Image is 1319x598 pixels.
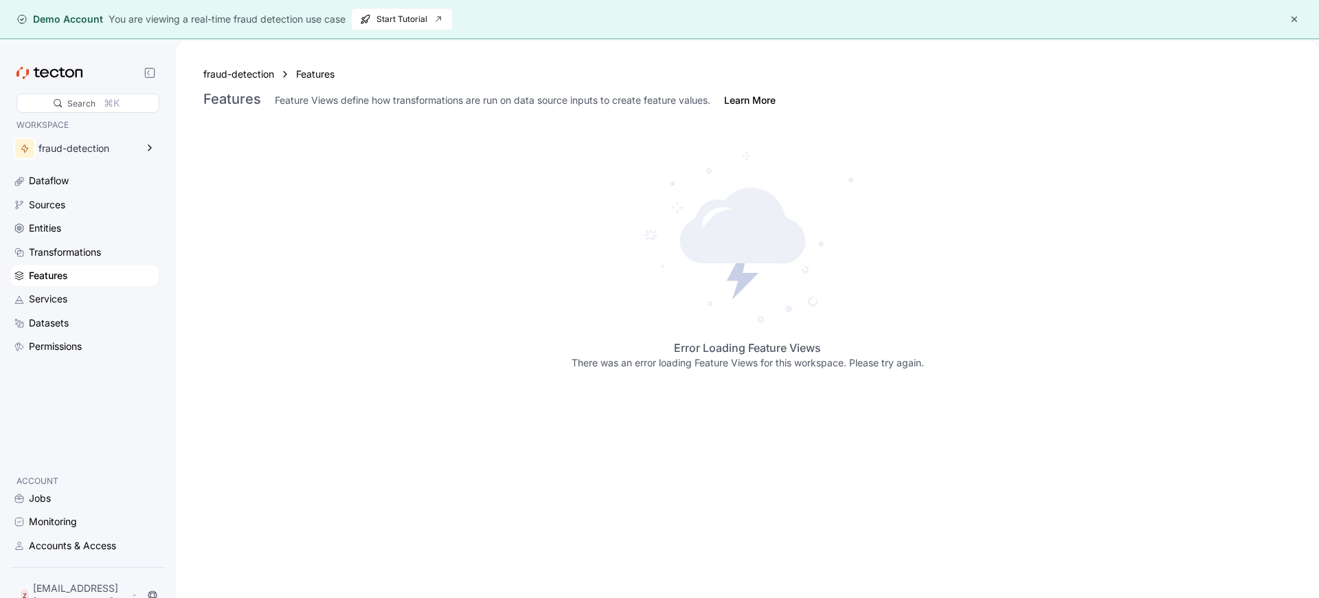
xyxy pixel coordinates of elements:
[351,8,453,30] button: Start Tutorial
[11,313,158,333] a: Datasets
[16,474,153,488] p: ACCOUNT
[29,315,69,331] div: Datasets
[11,511,158,532] a: Monitoring
[572,356,924,370] p: There was an error loading Feature Views for this workspace. Please try again.
[203,67,274,82] a: fraud-detection
[11,195,158,215] a: Sources
[16,93,159,113] div: Search⌘K
[38,144,136,153] div: fraud-detection
[29,339,82,354] div: Permissions
[11,336,158,357] a: Permissions
[29,245,101,260] div: Transformations
[11,170,158,191] a: Dataflow
[11,265,158,286] a: Features
[16,118,153,132] p: WORKSPACE
[11,242,158,263] a: Transformations
[29,514,77,529] div: Monitoring
[11,218,158,239] a: Entities
[572,340,924,356] h4: Error Loading Feature Views
[29,268,68,283] div: Features
[11,535,158,556] a: Accounts & Access
[29,538,116,553] div: Accounts & Access
[29,197,65,212] div: Sources
[29,491,51,506] div: Jobs
[29,173,69,188] div: Dataflow
[67,97,95,110] div: Search
[11,488,158,509] a: Jobs
[104,96,120,111] div: ⌘K
[109,12,346,27] div: You are viewing a real-time fraud detection use case
[360,9,444,30] span: Start Tutorial
[724,93,776,107] a: Learn More
[11,289,158,309] a: Services
[275,93,710,107] div: Feature Views define how transformations are run on data source inputs to create feature values.
[203,91,261,107] h3: Features
[296,67,344,82] a: Features
[29,291,67,307] div: Services
[16,12,103,26] div: Demo Account
[29,221,61,236] div: Entities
